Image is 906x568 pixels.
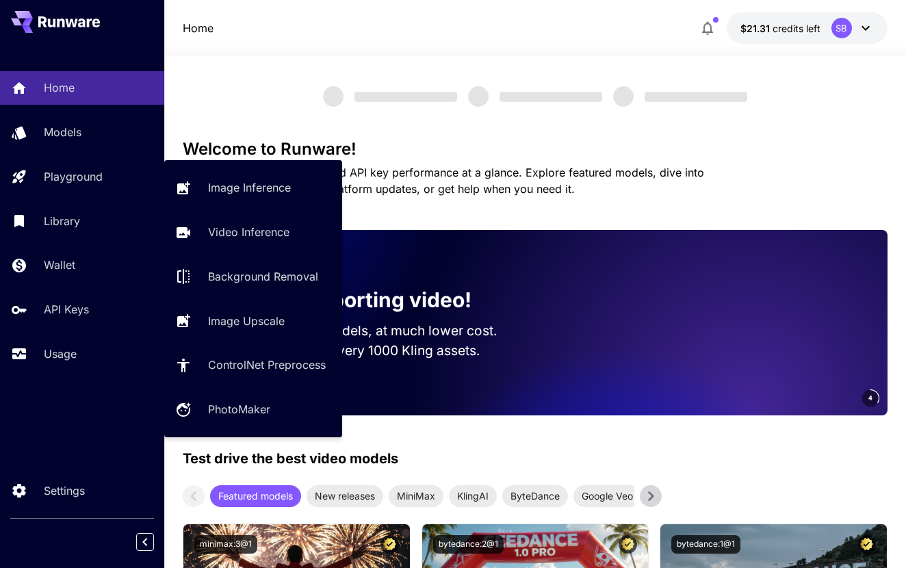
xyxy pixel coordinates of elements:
a: PhotoMaker [164,393,342,426]
p: Save up to $500 for every 1000 Kling assets. [205,341,513,361]
a: Background Removal [164,260,342,294]
h3: Welcome to Runware! [183,140,888,159]
span: New releases [307,489,383,503]
p: Image Inference [208,179,291,196]
p: Now supporting video! [243,285,471,315]
a: Image Upscale [164,304,342,337]
div: SB [831,18,852,38]
p: ControlNet Preprocess [208,357,326,373]
div: Collapse sidebar [146,530,164,554]
p: Wallet [44,257,75,273]
nav: breadcrumb [183,20,213,36]
button: Collapse sidebar [136,533,154,551]
button: bytedance:2@1 [433,535,504,554]
a: Video Inference [164,216,342,249]
p: Library [44,213,80,229]
span: Featured models [210,489,301,503]
p: Playground [44,168,103,185]
p: Test drive the best video models [183,448,398,469]
p: Background Removal [208,268,318,285]
p: Run the best video models, at much lower cost. [205,321,513,341]
p: Video Inference [208,224,289,240]
p: API Keys [44,301,89,318]
p: Home [183,20,213,36]
button: $21.3138 [727,12,888,44]
span: 4 [868,393,872,403]
p: Settings [44,482,85,499]
span: Check out your usage stats and API key performance at a glance. Explore featured models, dive int... [183,166,704,196]
button: Certified Model – Vetted for best performance and includes a commercial license. [619,535,637,554]
p: Models [44,124,81,140]
span: ByteDance [502,489,568,503]
button: Certified Model – Vetted for best performance and includes a commercial license. [380,535,399,554]
div: $21.3138 [740,21,820,36]
p: Home [44,79,75,96]
span: Google Veo [573,489,641,503]
span: credits left [773,23,820,34]
button: minimax:3@1 [194,535,257,554]
p: Image Upscale [208,313,285,329]
button: bytedance:1@1 [671,535,740,554]
span: MiniMax [389,489,443,503]
span: KlingAI [449,489,497,503]
a: ControlNet Preprocess [164,348,342,382]
p: Usage [44,346,77,362]
button: Certified Model – Vetted for best performance and includes a commercial license. [857,535,876,554]
p: PhotoMaker [208,401,270,417]
a: Image Inference [164,171,342,205]
span: $21.31 [740,23,773,34]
